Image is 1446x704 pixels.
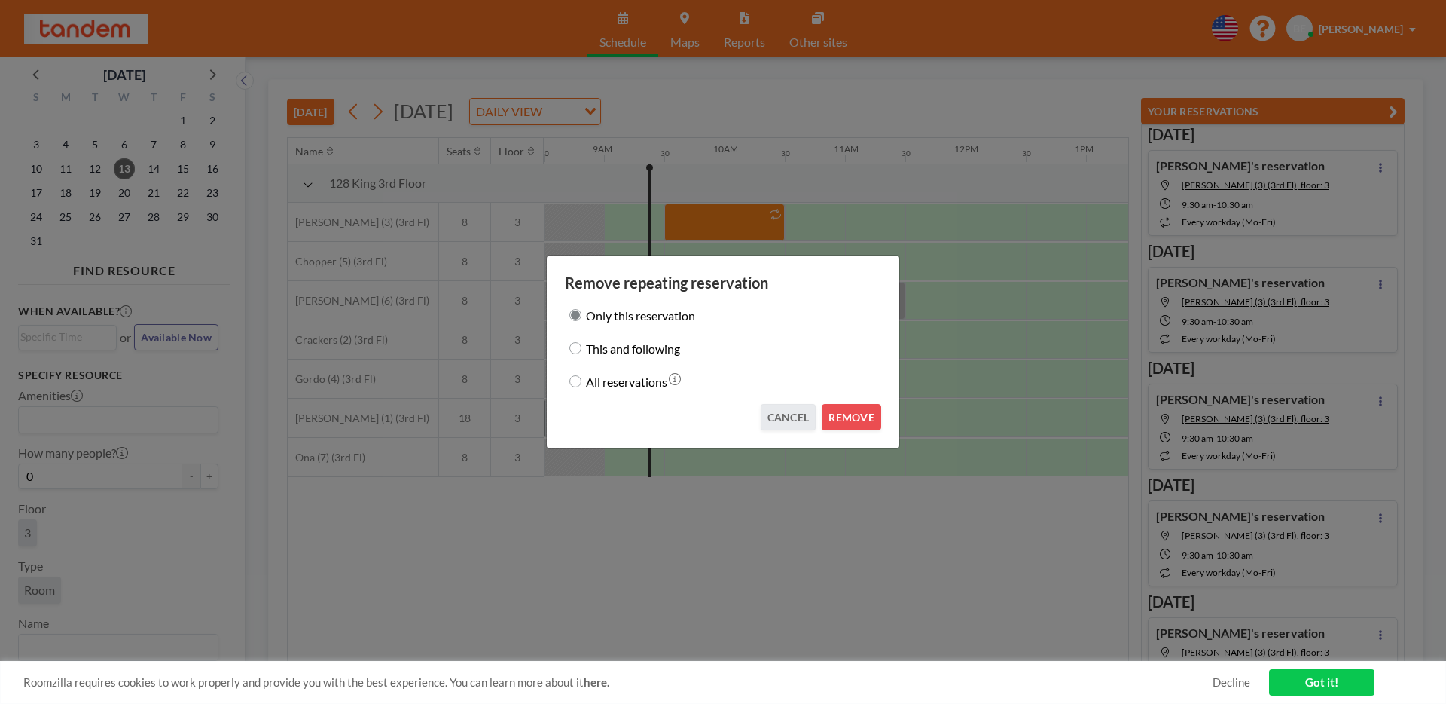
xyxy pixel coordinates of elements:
[584,675,609,689] a: here.
[23,675,1213,690] span: Roomzilla requires cookies to work properly and provide you with the best experience. You can lea...
[565,274,881,292] h3: Remove repeating reservation
[822,404,881,430] button: REMOVE
[761,404,816,430] button: CANCEL
[586,338,680,359] label: This and following
[586,305,695,326] label: Only this reservation
[586,371,667,392] label: All reservations
[1213,675,1250,690] a: Decline
[1269,669,1374,696] a: Got it!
